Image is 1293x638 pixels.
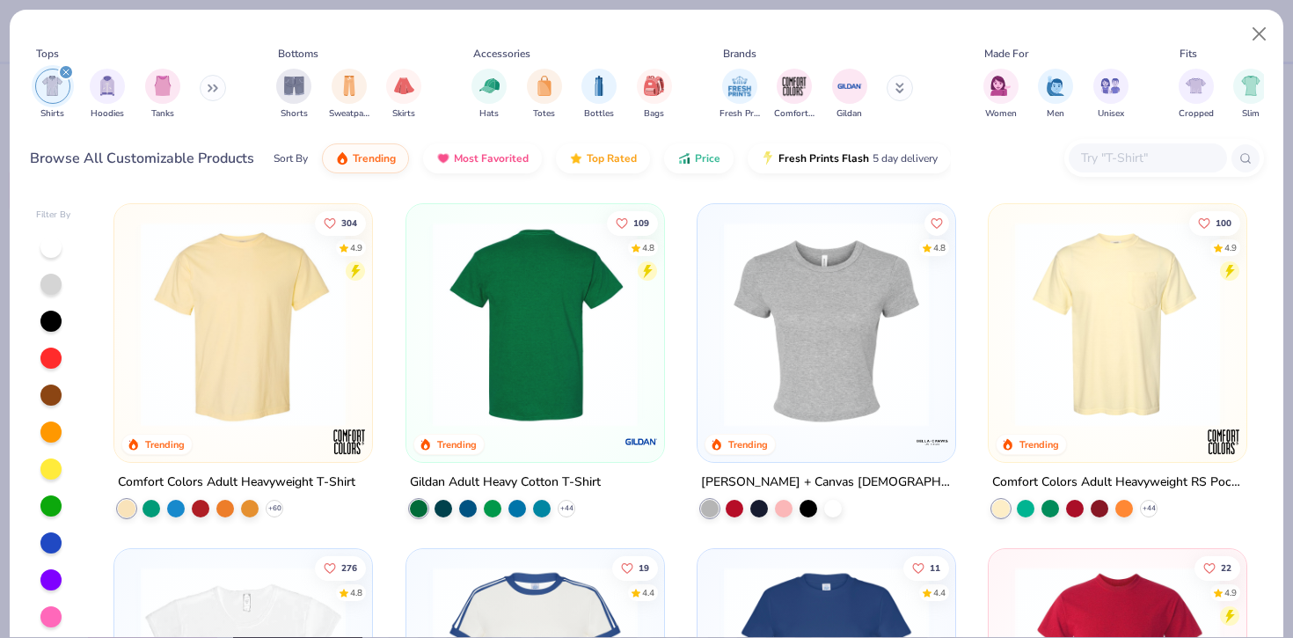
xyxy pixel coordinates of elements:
[329,107,369,121] span: Sweatpants
[559,503,573,514] span: + 44
[720,69,760,121] div: filter for Fresh Prints
[1179,69,1214,121] button: filter button
[386,69,421,121] div: filter for Skirts
[1243,18,1276,51] button: Close
[1006,222,1229,427] img: 284e3bdb-833f-4f21-a3b0-720291adcbd9
[90,69,125,121] div: filter for Hoodies
[329,69,369,121] div: filter for Sweatpants
[284,76,304,96] img: Shorts Image
[151,107,174,121] span: Tanks
[584,107,614,121] span: Bottles
[611,556,657,581] button: Like
[91,107,124,121] span: Hoodies
[332,424,368,459] img: Comfort Colors logo
[473,46,530,62] div: Accessories
[774,69,815,121] button: filter button
[341,218,357,227] span: 304
[98,76,117,96] img: Hoodies Image
[992,472,1243,494] div: Comfort Colors Adult Heavyweight RS Pocket T-Shirt
[278,46,318,62] div: Bottoms
[454,151,529,165] span: Most Favorited
[774,69,815,121] div: filter for Comfort Colors
[471,69,507,121] div: filter for Hats
[1224,241,1237,254] div: 4.9
[624,424,659,459] img: Gildan logo
[933,241,946,254] div: 4.8
[423,222,646,427] img: c7959168-479a-4259-8c5e-120e54807d6b
[695,151,720,165] span: Price
[1221,564,1231,573] span: 22
[1038,69,1073,121] button: filter button
[145,69,180,121] div: filter for Tanks
[118,472,355,494] div: Comfort Colors Adult Heavyweight T-Shirt
[587,151,637,165] span: Top Rated
[1143,503,1156,514] span: + 44
[1038,69,1073,121] div: filter for Men
[36,46,59,62] div: Tops
[1242,107,1260,121] span: Slim
[1046,76,1065,96] img: Men Image
[637,69,672,121] button: filter button
[915,424,950,459] img: Bella + Canvas logo
[903,556,949,581] button: Like
[781,73,807,99] img: Comfort Colors Image
[394,76,414,96] img: Skirts Image
[1241,76,1260,96] img: Slim Image
[392,107,415,121] span: Skirts
[985,107,1017,121] span: Women
[637,69,672,121] div: filter for Bags
[1233,69,1268,121] div: filter for Slim
[606,210,657,235] button: Like
[1179,69,1214,121] div: filter for Cropped
[701,472,952,494] div: [PERSON_NAME] + Canvas [DEMOGRAPHIC_DATA]' Micro Ribbed Baby Tee
[527,69,562,121] button: filter button
[1093,69,1129,121] div: filter for Unisex
[533,107,555,121] span: Totes
[329,69,369,121] button: filter button
[873,149,938,169] span: 5 day delivery
[315,210,366,235] button: Like
[720,69,760,121] button: filter button
[632,218,648,227] span: 109
[556,143,650,173] button: Top Rated
[1194,556,1240,581] button: Like
[90,69,125,121] button: filter button
[641,241,654,254] div: 4.8
[276,69,311,121] div: filter for Shorts
[132,222,354,427] img: 029b8af0-80e6-406f-9fdc-fdf898547912
[1179,107,1214,121] span: Cropped
[836,107,862,121] span: Gildan
[322,143,409,173] button: Trending
[983,69,1019,121] div: filter for Women
[350,241,362,254] div: 4.9
[832,69,867,121] div: filter for Gildan
[990,76,1011,96] img: Women Image
[471,69,507,121] button: filter button
[353,151,396,165] span: Trending
[340,76,359,96] img: Sweatpants Image
[1216,218,1231,227] span: 100
[276,69,311,121] button: filter button
[644,76,663,96] img: Bags Image
[1079,148,1215,168] input: Try "T-Shirt"
[638,564,648,573] span: 19
[335,151,349,165] img: trending.gif
[40,107,64,121] span: Shirts
[479,107,499,121] span: Hats
[423,143,542,173] button: Most Favorited
[274,150,308,166] div: Sort By
[930,564,940,573] span: 11
[664,143,734,173] button: Price
[281,107,308,121] span: Shorts
[410,472,601,494] div: Gildan Adult Heavy Cotton T-Shirt
[1098,107,1124,121] span: Unisex
[35,69,70,121] div: filter for Shirts
[386,69,421,121] button: filter button
[36,209,71,222] div: Filter By
[720,107,760,121] span: Fresh Prints
[581,69,617,121] div: filter for Bottles
[153,76,172,96] img: Tanks Image
[350,587,362,600] div: 4.8
[938,222,1160,427] img: 28425ec1-0436-412d-a053-7d6557a5cd09
[933,587,946,600] div: 4.4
